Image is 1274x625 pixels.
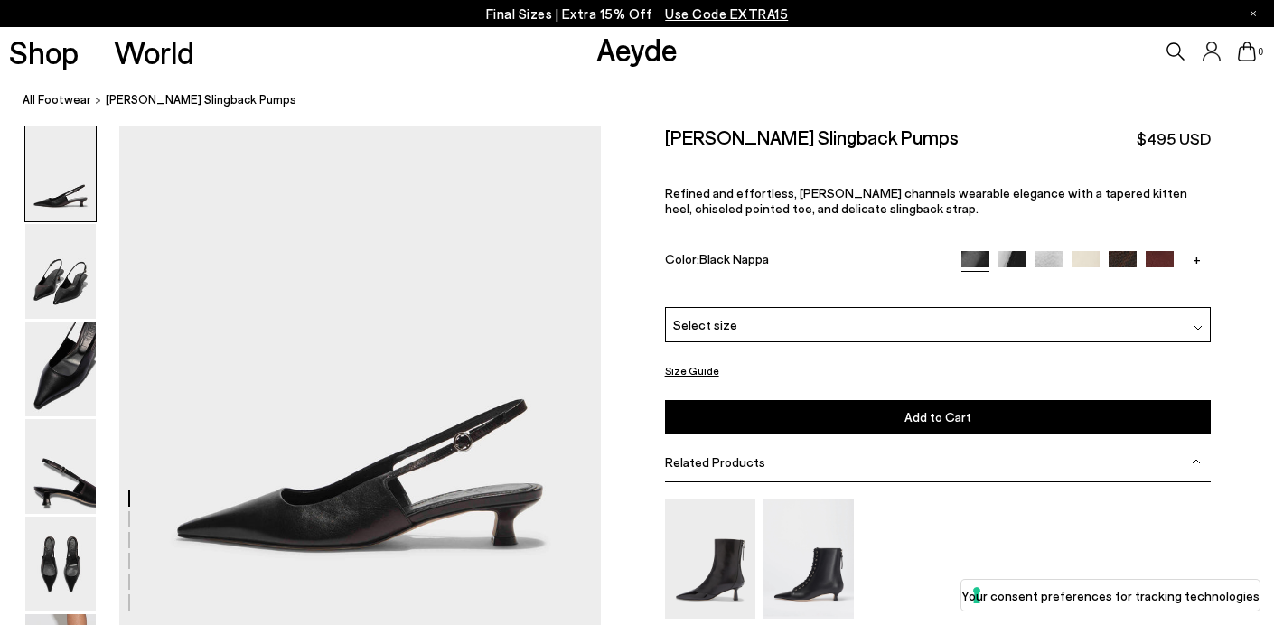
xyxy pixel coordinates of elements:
a: World [114,36,194,68]
img: Catrina Slingback Pumps - Image 2 [25,224,96,319]
div: Color: [665,251,944,272]
p: Final Sizes | Extra 15% Off [486,3,789,25]
span: 0 [1256,47,1265,57]
img: Trixi Lace-Up Boots [763,499,854,619]
img: Catrina Slingback Pumps - Image 4 [25,419,96,514]
span: Black Nappa [699,251,769,266]
img: Catrina Slingback Pumps - Image 3 [25,322,96,416]
button: Size Guide [665,359,719,382]
button: Your consent preferences for tracking technologies [961,580,1260,611]
button: Add to Cart [665,400,1211,434]
h2: [PERSON_NAME] Slingback Pumps [665,126,959,148]
img: Sila Dual-Toned Boots [665,499,755,619]
span: [PERSON_NAME] Slingback Pumps [106,90,296,109]
img: Catrina Slingback Pumps - Image 1 [25,126,96,221]
a: All Footwear [23,90,91,109]
img: svg%3E [1192,457,1201,466]
span: Add to Cart [904,409,971,424]
span: Refined and effortless, [PERSON_NAME] channels wearable elegance with a tapered kitten heel, chis... [665,185,1187,216]
span: $495 USD [1137,127,1211,150]
label: Your consent preferences for tracking technologies [961,586,1260,605]
span: Navigate to /collections/ss25-final-sizes [665,5,788,22]
img: svg%3E [1194,323,1203,332]
a: + [1183,251,1211,267]
a: Shop [9,36,79,68]
img: Catrina Slingback Pumps - Image 5 [25,517,96,611]
span: Select size [673,315,737,334]
a: 0 [1238,42,1256,61]
a: Aeyde [596,30,678,68]
span: Related Products [665,454,765,470]
nav: breadcrumb [23,76,1274,126]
